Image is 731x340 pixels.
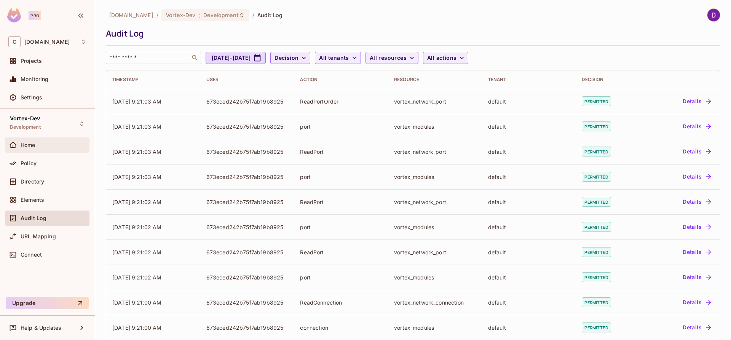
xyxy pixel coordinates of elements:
[365,52,418,64] button: All resources
[21,197,44,203] span: Elements
[24,39,70,45] span: Workspace: consoleconnect.com
[206,148,288,155] div: 673eced242b75f7ab19b8925
[680,221,714,233] button: Details
[300,249,382,256] div: ReadPort
[680,196,714,208] button: Details
[21,160,37,166] span: Policy
[427,53,456,63] span: All actions
[315,52,361,64] button: All tenants
[370,53,407,63] span: All resources
[7,8,21,22] img: SReyMgAAAABJRU5ErkJggg==
[319,53,349,63] span: All tenants
[680,321,714,334] button: Details
[21,252,42,258] span: Connect
[582,77,637,83] div: Decision
[112,249,162,255] span: [DATE] 9:21:02 AM
[203,11,238,19] span: Development
[10,115,40,121] span: Vortex-Dev
[423,52,468,64] button: All actions
[488,249,570,256] div: default
[112,123,162,130] span: [DATE] 9:21:03 AM
[394,198,476,206] div: vortex_network_port
[112,77,194,83] div: Timestamp
[680,95,714,107] button: Details
[394,77,476,83] div: Resource
[582,322,611,332] span: permitted
[394,148,476,155] div: vortex_network_port
[488,148,570,155] div: default
[8,36,21,47] span: C
[206,52,266,64] button: [DATE]-[DATE]
[112,324,162,331] span: [DATE] 9:21:00 AM
[109,11,153,19] span: the active workspace
[300,77,382,83] div: Action
[394,173,476,180] div: vortex_modules
[582,96,611,106] span: permitted
[300,173,382,180] div: port
[206,173,288,180] div: 673eced242b75f7ab19b8925
[106,28,717,39] div: Audit Log
[582,172,611,182] span: permitted
[206,198,288,206] div: 673eced242b75f7ab19b8925
[112,174,162,180] span: [DATE] 9:21:03 AM
[300,98,382,105] div: ReadPortOrder
[206,77,288,83] div: User
[582,197,611,207] span: permitted
[300,198,382,206] div: ReadPort
[257,11,283,19] span: Audit Log
[582,247,611,257] span: permitted
[300,148,382,155] div: ReadPort
[488,223,570,231] div: default
[300,324,382,331] div: connection
[21,215,46,221] span: Audit Log
[488,77,570,83] div: Tenant
[206,249,288,256] div: 673eced242b75f7ab19b8925
[394,98,476,105] div: vortex_network_port
[275,53,298,63] span: Decision
[582,297,611,307] span: permitted
[488,198,570,206] div: default
[112,299,162,306] span: [DATE] 9:21:00 AM
[166,11,195,19] span: Vortex-Dev
[680,271,714,283] button: Details
[21,94,42,101] span: Settings
[300,274,382,281] div: port
[21,142,35,148] span: Home
[198,12,201,18] span: :
[21,179,44,185] span: Directory
[488,173,570,180] div: default
[582,272,611,282] span: permitted
[10,124,41,130] span: Development
[300,123,382,130] div: port
[112,148,162,155] span: [DATE] 9:21:03 AM
[680,120,714,132] button: Details
[707,9,720,21] img: Dave Xiong
[582,222,611,232] span: permitted
[112,274,162,281] span: [DATE] 9:21:02 AM
[270,52,310,64] button: Decision
[488,123,570,130] div: default
[206,324,288,331] div: 673eced242b75f7ab19b8925
[680,145,714,158] button: Details
[112,224,162,230] span: [DATE] 9:21:02 AM
[112,98,162,105] span: [DATE] 9:21:03 AM
[21,76,49,82] span: Monitoring
[582,121,611,131] span: permitted
[680,171,714,183] button: Details
[488,98,570,105] div: default
[300,299,382,306] div: ReadConnection
[394,274,476,281] div: vortex_modules
[488,299,570,306] div: default
[21,233,56,239] span: URL Mapping
[582,147,611,156] span: permitted
[680,296,714,308] button: Details
[206,223,288,231] div: 673eced242b75f7ab19b8925
[29,11,41,20] div: Pro
[394,123,476,130] div: vortex_modules
[21,325,61,331] span: Help & Updates
[488,324,570,331] div: default
[6,297,89,309] button: Upgrade
[252,11,254,19] li: /
[394,249,476,256] div: vortex_network_port
[21,58,42,64] span: Projects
